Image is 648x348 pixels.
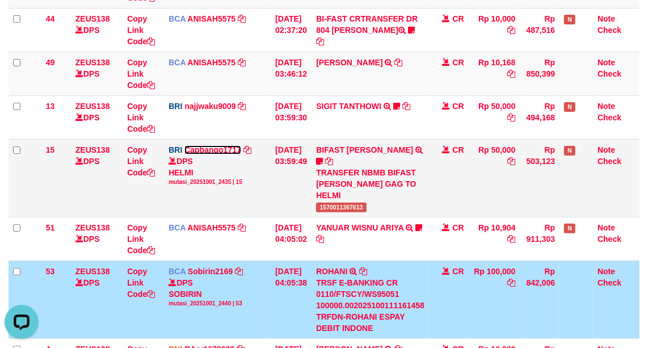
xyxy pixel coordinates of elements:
td: [DATE] 02:37:20 [271,8,312,52]
td: [DATE] 04:05:02 [271,217,312,261]
a: Copy Rp 10,000 to clipboard [508,26,516,35]
a: Note [597,102,615,111]
span: CR [452,223,464,232]
span: Has Note [564,15,575,24]
a: Check [597,157,621,166]
td: BI-FAST CRTRANSFER DR 804 [PERSON_NAME] [312,8,429,52]
a: Copy ROHANI to clipboard [359,267,367,276]
button: Open LiveChat chat widget [5,5,39,39]
span: BCA [169,223,186,232]
a: ZEUS138 [75,223,110,232]
a: Capbango1717 [184,145,241,154]
a: Copy Sobirin2169 to clipboard [235,267,243,276]
a: ZEUS138 [75,14,110,23]
td: [DATE] 03:59:30 [271,95,312,139]
span: 53 [46,267,55,276]
a: Copy BI-FAST CRTRANSFER DR 804 SUKARDI to clipboard [316,37,324,46]
a: Check [597,278,621,287]
a: ZEUS138 [75,145,110,154]
a: ZEUS138 [75,58,110,67]
a: Copy Rp 50,000 to clipboard [508,157,516,166]
a: BIFAST [PERSON_NAME] [316,145,413,154]
td: Rp 10,904 [469,217,520,261]
a: ANISAH5575 [187,14,235,23]
a: najjwaku9009 [184,102,235,111]
td: Rp 850,399 [520,52,560,95]
td: DPS [71,8,123,52]
div: DPS HELMI [169,156,266,186]
a: Check [597,26,621,35]
td: Rp 100,000 [469,261,520,338]
td: DPS [71,95,123,139]
td: DPS [71,261,123,338]
span: BCA [169,14,186,23]
a: Note [597,267,615,276]
span: CR [452,14,464,23]
a: Copy Link Code [127,102,155,133]
a: ROHANI [316,267,347,276]
div: DPS SOBIRIN [169,277,266,308]
span: 1570011367613 [316,203,367,212]
a: Copy Link Code [127,267,155,299]
a: Copy ANISAH5575 to clipboard [238,14,246,23]
a: Copy BIFAST ANTONIUS GAG to clipboard [325,157,333,166]
a: ANISAH5575 [187,58,235,67]
td: Rp 842,006 [520,261,560,338]
a: Note [597,145,615,154]
td: Rp 487,516 [520,8,560,52]
span: 51 [46,223,55,232]
a: Check [597,234,621,244]
td: Rp 50,000 [469,95,520,139]
a: Copy Link Code [127,58,155,90]
td: [DATE] 03:46:12 [271,52,312,95]
span: CR [452,102,464,111]
td: Rp 10,000 [469,8,520,52]
a: Check [597,69,621,78]
span: BRI [169,102,182,111]
td: DPS [71,52,123,95]
span: Has Note [564,102,575,112]
span: 13 [46,102,55,111]
a: Copy Rp 10,904 to clipboard [508,234,516,244]
div: TRSF E-BANKING CR 0110/FTSCY/WS95051 100000.002025100111161458 TRFDN-ROHANI ESPAY DEBIT INDONE [316,277,424,334]
td: Rp 50,000 [469,139,520,217]
span: BCA [169,58,186,67]
a: Note [597,58,615,67]
td: [DATE] 03:59:49 [271,139,312,217]
div: mutasi_20251001_2440 | 53 [169,300,266,308]
span: Has Note [564,146,575,156]
a: Copy Rp 50,000 to clipboard [508,113,516,122]
div: TRANSFER NBMB BIFAST [PERSON_NAME] GAG TO HELMI [316,167,424,201]
span: 44 [46,14,55,23]
a: Note [597,14,615,23]
td: Rp 911,303 [520,217,560,261]
a: Sobirin2169 [188,267,233,276]
a: Copy INA PAUJANAH to clipboard [395,58,403,67]
a: Copy Link Code [127,14,155,46]
a: Copy Link Code [127,145,155,177]
a: Copy ANISAH5575 to clipboard [238,58,246,67]
span: Has Note [564,224,575,233]
a: Note [597,223,615,232]
a: Copy YANUAR WISNU ARIYA to clipboard [316,234,324,244]
span: CR [452,58,464,67]
a: Copy najjwaku9009 to clipboard [238,102,246,111]
span: CR [452,145,464,154]
a: ZEUS138 [75,267,110,276]
a: Copy SIGIT TANTHOWI to clipboard [402,102,410,111]
td: Rp 494,168 [520,95,560,139]
a: ANISAH5575 [187,223,235,232]
td: Rp 503,123 [520,139,560,217]
span: 15 [46,145,55,154]
div: mutasi_20251001_2435 | 15 [169,178,266,186]
td: DPS [71,139,123,217]
span: BCA [169,267,186,276]
a: Copy Rp 10,168 to clipboard [508,69,516,78]
span: CR [452,267,464,276]
a: Copy Rp 100,000 to clipboard [508,278,516,287]
a: SIGIT TANTHOWI [316,102,381,111]
td: Rp 10,168 [469,52,520,95]
td: DPS [71,217,123,261]
a: Check [597,113,621,122]
a: ZEUS138 [75,102,110,111]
